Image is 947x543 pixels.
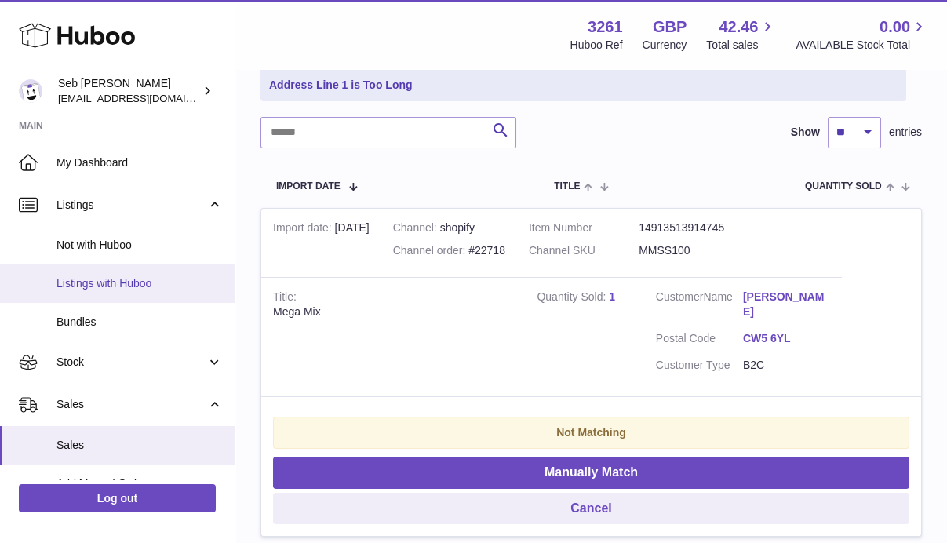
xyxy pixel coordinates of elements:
button: Cancel [273,493,909,525]
div: shopify [393,220,505,235]
strong: Quantity Sold [537,290,609,307]
span: Quantity Sold [805,181,882,191]
strong: Channel [393,221,440,238]
td: [DATE] [261,209,381,278]
span: Sales [56,397,206,412]
span: Title [554,181,580,191]
span: Import date [276,181,341,191]
img: ecom@bravefoods.co.uk [19,79,42,103]
a: Address Line 1 is Too Long [264,72,418,98]
span: [EMAIL_ADDRESS][DOMAIN_NAME] [58,92,231,104]
span: Total sales [706,38,776,53]
strong: 3261 [588,16,623,38]
dt: Item Number [529,220,639,235]
dt: Channel SKU [529,243,639,258]
span: Stock [56,355,206,370]
span: Listings with Huboo [56,276,223,291]
label: Show [791,125,820,140]
strong: Channel order [393,244,469,261]
dt: Customer Type [656,358,743,373]
span: 0.00 [880,16,910,38]
a: 1 [609,290,615,303]
dd: 14913513914745 [639,220,748,235]
span: AVAILABLE Stock Total [796,38,928,53]
span: Bundles [56,315,223,330]
span: Sales [56,438,223,453]
a: 42.46 Total sales [706,16,776,53]
strong: Title [273,290,297,307]
dt: Name [656,290,743,323]
span: 42.46 [719,16,758,38]
span: Customer [656,290,704,303]
span: Not with Huboo [56,238,223,253]
a: 0.00 AVAILABLE Stock Total [796,16,928,53]
div: Seb [PERSON_NAME] [58,76,199,106]
span: Listings [56,198,206,213]
div: Currency [643,38,687,53]
button: Manually Match [273,457,909,489]
dd: MMSS100 [639,243,748,258]
a: [PERSON_NAME] [743,290,830,319]
dd: B2C [743,358,830,373]
div: Mega Mix [273,304,513,319]
a: CW5 6YL [743,331,830,346]
span: My Dashboard [56,155,223,170]
span: Add Manual Order [56,476,223,491]
dt: Postal Code [656,331,743,350]
span: entries [889,125,922,140]
strong: Import date [273,221,335,238]
div: #22718 [393,243,505,258]
strong: Not Matching [556,426,626,439]
div: Huboo Ref [570,38,623,53]
strong: GBP [653,16,687,38]
a: Log out [19,484,216,512]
